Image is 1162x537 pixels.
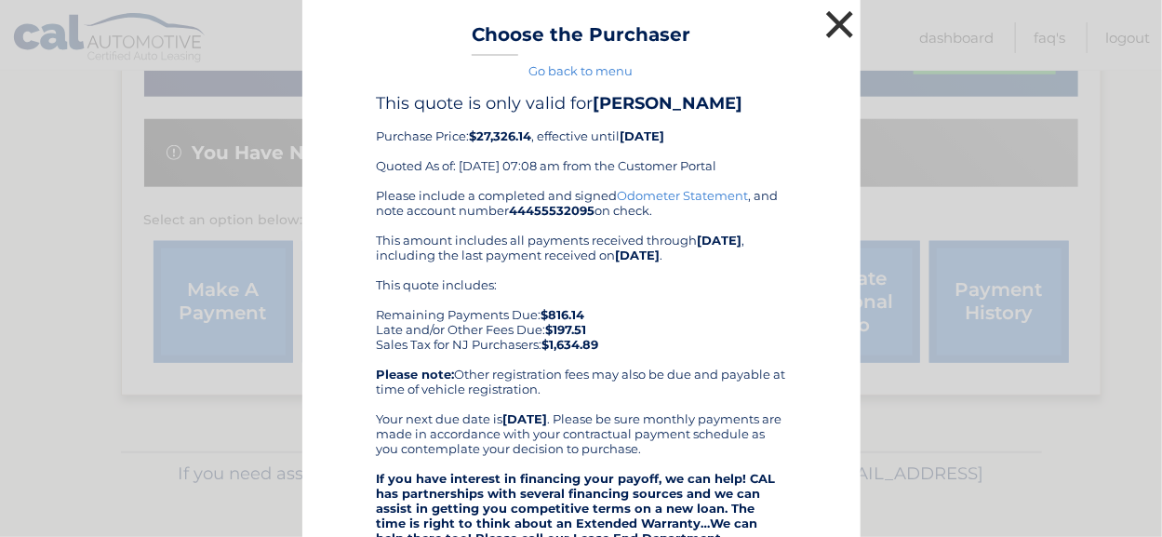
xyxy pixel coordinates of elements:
b: $816.14 [541,307,585,322]
b: [DATE] [698,233,742,248]
div: This quote includes: Remaining Payments Due: Late and/or Other Fees Due: Sales Tax for NJ Purchas... [377,277,786,352]
b: [DATE] [503,411,548,426]
a: Go back to menu [529,63,634,78]
b: 44455532095 [510,203,595,218]
div: Purchase Price: , effective until Quoted As of: [DATE] 07:08 am from the Customer Portal [377,93,786,188]
b: $27,326.14 [470,128,532,143]
button: × [821,6,859,43]
h3: Choose the Purchaser [472,23,690,56]
b: $1,634.89 [542,337,599,352]
b: [PERSON_NAME] [594,93,743,114]
b: $197.51 [546,322,587,337]
b: [DATE] [616,248,661,262]
b: Please note: [377,367,455,382]
a: Odometer Statement [618,188,749,203]
h4: This quote is only valid for [377,93,786,114]
b: [DATE] [621,128,665,143]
